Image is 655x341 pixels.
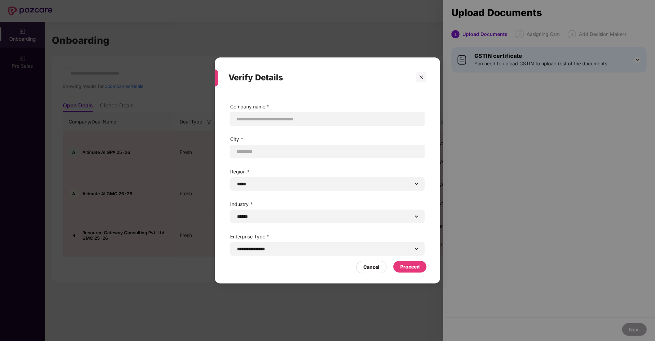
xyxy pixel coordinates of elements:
[230,103,425,110] label: Company name
[400,263,420,271] div: Proceed
[230,200,425,208] label: Industry
[419,75,424,80] span: close
[228,64,410,91] div: Verify Details
[230,233,425,240] label: Enterprise Type
[230,168,425,175] label: Region
[230,135,425,143] label: City
[363,263,379,271] div: Cancel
